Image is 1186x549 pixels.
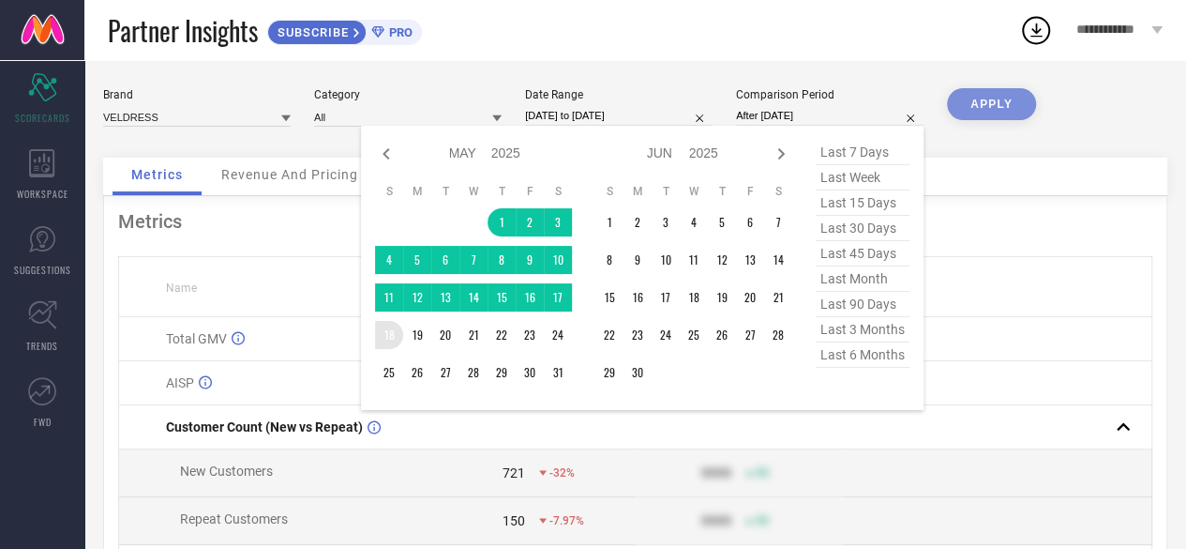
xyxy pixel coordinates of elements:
th: Sunday [375,184,403,199]
td: Sun May 25 2025 [375,358,403,387]
td: Sat May 03 2025 [544,208,572,236]
td: Thu May 29 2025 [488,358,516,387]
td: Thu Jun 05 2025 [708,208,736,236]
td: Fri Jun 13 2025 [736,246,764,274]
td: Wed Jun 04 2025 [680,208,708,236]
th: Tuesday [652,184,680,199]
td: Fri Jun 20 2025 [736,283,764,312]
input: Select date range [525,106,713,126]
span: Total GMV [166,331,227,346]
span: last 3 months [816,317,909,343]
span: 50 [756,514,769,527]
td: Wed Jun 18 2025 [680,283,708,312]
td: Sat May 31 2025 [544,358,572,387]
span: -7.97% [549,514,584,527]
div: Category [314,88,502,101]
th: Saturday [544,184,572,199]
th: Friday [516,184,544,199]
th: Wednesday [459,184,488,199]
span: last month [816,267,909,292]
div: Open download list [1019,13,1053,47]
span: New Customers [180,464,273,479]
span: SUBSCRIBE [268,25,353,39]
div: 150 [503,513,525,528]
td: Sat May 24 2025 [544,321,572,349]
span: Revenue And Pricing [221,167,358,182]
div: 9999 [701,465,731,480]
span: last 45 days [816,241,909,267]
td: Tue May 06 2025 [431,246,459,274]
th: Thursday [708,184,736,199]
td: Fri Jun 06 2025 [736,208,764,236]
td: Thu Jun 26 2025 [708,321,736,349]
span: WORKSPACE [17,187,68,201]
td: Mon May 05 2025 [403,246,431,274]
span: last 30 days [816,216,909,241]
span: Customer Count (New vs Repeat) [166,419,363,435]
span: last 6 months [816,343,909,368]
td: Sat Jun 21 2025 [764,283,792,312]
td: Sun May 18 2025 [375,321,403,349]
td: Thu May 15 2025 [488,283,516,312]
div: Next month [770,143,792,165]
td: Sun Jun 08 2025 [595,246,623,274]
a: SUBSCRIBEPRO [267,15,422,45]
td: Mon Jun 16 2025 [623,283,652,312]
td: Thu May 01 2025 [488,208,516,236]
div: 9999 [701,513,731,528]
td: Sun May 04 2025 [375,246,403,274]
td: Mon May 26 2025 [403,358,431,387]
td: Mon Jun 02 2025 [623,208,652,236]
td: Tue Jun 17 2025 [652,283,680,312]
td: Tue May 13 2025 [431,283,459,312]
td: Tue Jun 03 2025 [652,208,680,236]
td: Fri May 30 2025 [516,358,544,387]
div: Date Range [525,88,713,101]
th: Thursday [488,184,516,199]
span: -32% [549,466,575,480]
td: Thu Jun 19 2025 [708,283,736,312]
th: Sunday [595,184,623,199]
span: TRENDS [26,339,58,353]
td: Mon Jun 09 2025 [623,246,652,274]
td: Tue Jun 10 2025 [652,246,680,274]
td: Tue May 27 2025 [431,358,459,387]
td: Wed May 21 2025 [459,321,488,349]
th: Friday [736,184,764,199]
div: Brand [103,88,291,101]
td: Wed May 07 2025 [459,246,488,274]
td: Tue Jun 24 2025 [652,321,680,349]
td: Tue May 20 2025 [431,321,459,349]
th: Saturday [764,184,792,199]
td: Wed Jun 11 2025 [680,246,708,274]
span: last 7 days [816,140,909,165]
span: SUGGESTIONS [14,263,71,277]
input: Select comparison period [736,106,923,126]
th: Monday [403,184,431,199]
td: Mon Jun 30 2025 [623,358,652,387]
div: Previous month [375,143,398,165]
td: Fri May 23 2025 [516,321,544,349]
td: Sat Jun 28 2025 [764,321,792,349]
span: last 15 days [816,191,909,216]
span: last week [816,165,909,191]
td: Sun Jun 22 2025 [595,321,623,349]
td: Wed Jun 25 2025 [680,321,708,349]
td: Thu May 08 2025 [488,246,516,274]
td: Sun Jun 15 2025 [595,283,623,312]
th: Tuesday [431,184,459,199]
td: Sat May 10 2025 [544,246,572,274]
div: Metrics [118,210,1152,233]
td: Fri May 16 2025 [516,283,544,312]
td: Sat May 17 2025 [544,283,572,312]
td: Mon May 19 2025 [403,321,431,349]
span: 50 [756,466,769,480]
span: AISP [166,375,194,390]
th: Wednesday [680,184,708,199]
td: Fri May 02 2025 [516,208,544,236]
th: Monday [623,184,652,199]
span: last 90 days [816,292,909,317]
span: FWD [34,415,52,429]
td: Sat Jun 14 2025 [764,246,792,274]
td: Thu Jun 12 2025 [708,246,736,274]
